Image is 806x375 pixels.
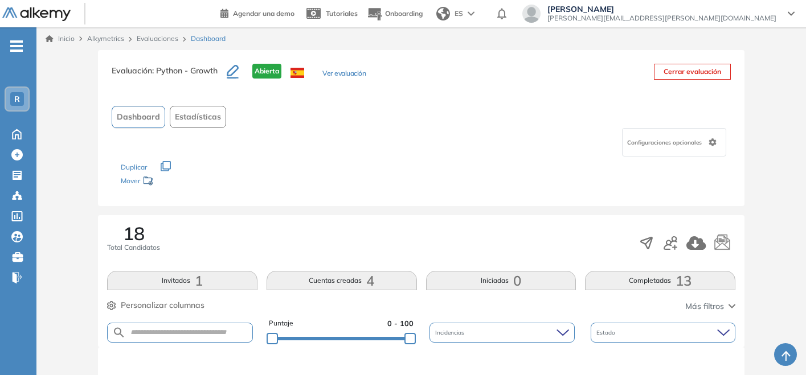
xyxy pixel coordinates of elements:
span: Onboarding [385,9,423,18]
span: [PERSON_NAME][EMAIL_ADDRESS][PERSON_NAME][DOMAIN_NAME] [547,14,776,23]
span: Dashboard [191,34,226,44]
span: Configuraciones opcionales [627,138,704,147]
a: Agendar una demo [220,6,294,19]
button: Estadísticas [170,106,226,128]
a: Evaluaciones [137,34,178,43]
span: ES [455,9,463,19]
button: Cerrar evaluación [654,64,731,80]
span: Dashboard [117,111,160,123]
span: Tutoriales [326,9,358,18]
span: Estadísticas [175,111,221,123]
span: Alkymetrics [87,34,124,43]
button: Personalizar columnas [107,299,204,311]
span: Puntaje [269,318,293,329]
img: SEARCH_ALT [112,325,126,340]
span: Total Candidatos [107,242,160,253]
span: Incidencias [435,328,467,337]
a: Inicio [46,34,75,44]
span: Duplicar [121,163,147,171]
div: Incidencias [429,323,574,343]
div: Mover [121,171,235,192]
span: [PERSON_NAME] [547,5,776,14]
span: : Python - Growth [152,65,218,76]
img: ESP [291,68,304,78]
span: Agendar una demo [233,9,294,18]
img: world [436,7,450,20]
button: Ver evaluación [322,68,366,80]
span: R [14,94,20,104]
i: - [10,45,23,47]
button: Invitados1 [107,271,257,290]
div: Widget de chat [749,320,806,375]
span: Personalizar columnas [121,299,204,311]
h3: Evaluación [112,64,227,88]
div: Configuraciones opcionales [622,128,726,156]
img: Logo [2,7,71,22]
span: Más filtros [685,300,724,312]
span: Abierta [252,64,281,79]
button: Cuentas creadas4 [267,271,417,290]
span: 0 - 100 [387,318,414,329]
button: Iniciadas0 [426,271,576,290]
button: Onboarding [367,2,423,26]
button: Más filtros [685,300,735,312]
iframe: Chat Widget [749,320,806,375]
span: Estado [596,328,617,337]
span: 18 [123,224,145,242]
img: arrow [468,11,474,16]
button: Dashboard [112,106,165,128]
button: Completadas13 [585,271,735,290]
div: Estado [591,323,735,343]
